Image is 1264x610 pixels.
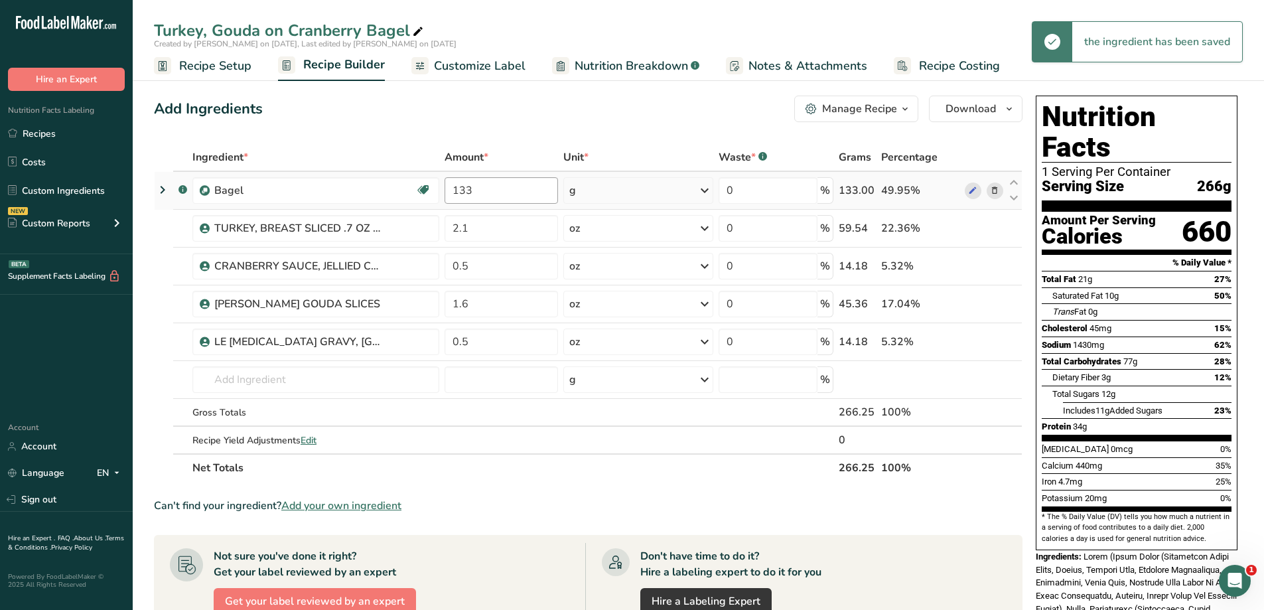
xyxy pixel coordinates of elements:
span: Notes & Attachments [748,57,867,75]
div: Turkey, Gouda on Cranberry Bagel [154,19,426,42]
a: Hire an Expert . [8,534,55,543]
div: oz [569,296,580,312]
iframe: Intercom live chat [1219,565,1251,597]
div: CRANBERRY SAUCE, JELLIED CANNED [214,258,380,274]
section: * The % Daily Value (DV) tells you how much a nutrient in a serving of food contributes to a dail... [1042,512,1231,544]
div: the ingredient has been saved [1072,22,1242,62]
div: oz [569,258,580,274]
a: Recipe Builder [278,50,385,82]
i: Trans [1052,307,1074,317]
th: Net Totals [190,453,836,481]
span: Ingredient [192,149,248,165]
div: 133.00 [839,183,877,198]
span: 20mg [1085,493,1107,503]
div: 17.04% [881,296,959,312]
div: 5.32% [881,258,959,274]
div: g [569,183,576,198]
span: 0% [1220,444,1231,454]
span: Potassium [1042,493,1083,503]
span: 3g [1101,372,1111,382]
div: Add Ingredients [154,98,263,120]
span: 12g [1101,389,1115,399]
span: 0mcg [1111,444,1133,454]
div: TURKEY, BREAST SLICED .7 OZ SMOKED COOKED REF [214,220,380,236]
div: Can't find your ingredient? [154,498,1022,514]
div: Gross Totals [192,406,439,419]
span: Serving Size [1042,179,1124,195]
div: 1 Serving Per Container [1042,165,1231,179]
div: Waste [719,149,767,165]
span: Total Carbohydrates [1042,356,1121,366]
th: 100% [878,453,962,481]
span: 266g [1197,179,1231,195]
span: Total Fat [1042,274,1076,284]
button: Manage Recipe [794,96,918,122]
div: LE [MEDICAL_DATA] GRAVY, [GEOGRAPHIC_DATA] GIBLET [214,334,380,350]
div: 22.36% [881,220,959,236]
div: [PERSON_NAME] GOUDA SLICES [214,296,380,312]
span: 62% [1214,340,1231,350]
div: 266.25 [839,404,877,420]
div: Calories [1042,227,1156,246]
span: 45mg [1089,323,1111,333]
span: Download [946,101,996,117]
span: Recipe Builder [303,56,385,74]
span: Ingredients: [1036,552,1082,562]
span: Fat [1052,307,1086,317]
span: 34g [1073,421,1087,431]
span: Nutrition Breakdown [575,57,688,75]
div: Manage Recipe [822,101,897,117]
div: Not sure you've done it right? Get your label reviewed by an expert [214,548,396,580]
div: Recipe Yield Adjustments [192,433,439,447]
span: 4.7mg [1058,477,1082,487]
section: % Daily Value * [1042,255,1231,271]
span: Sodium [1042,340,1071,350]
input: Add Ingredient [192,366,439,393]
img: Sub Recipe [200,186,210,196]
span: Edit [301,434,316,447]
span: Unit [563,149,589,165]
span: Recipe Costing [919,57,1000,75]
div: 59.54 [839,220,877,236]
span: Grams [839,149,871,165]
button: Download [929,96,1022,122]
div: 0 [839,432,877,448]
div: EN [97,465,125,481]
span: Get your label reviewed by an expert [225,593,405,609]
span: Includes Added Sugars [1063,406,1162,416]
div: Powered By FoodLabelMaker © 2025 All Rights Reserved [8,573,125,589]
div: 45.36 [839,296,877,312]
div: Bagel [214,183,380,198]
span: 10g [1105,291,1119,301]
span: Percentage [881,149,938,165]
span: 12% [1214,372,1231,382]
span: 21g [1078,274,1092,284]
a: Terms & Conditions . [8,534,124,552]
span: Saturated Fat [1052,291,1103,301]
span: 50% [1214,291,1231,301]
span: 23% [1214,406,1231,416]
a: Notes & Attachments [726,51,867,81]
div: oz [569,220,580,236]
span: 28% [1214,356,1231,366]
span: Add your own ingredient [281,498,401,514]
div: oz [569,334,580,350]
a: Recipe Setup [154,51,251,81]
button: Hire an Expert [8,68,125,91]
div: 14.18 [839,258,877,274]
span: 15% [1214,323,1231,333]
div: Amount Per Serving [1042,214,1156,227]
a: Privacy Policy [51,543,92,552]
div: 100% [881,404,959,420]
span: Dietary Fiber [1052,372,1099,382]
span: Cholesterol [1042,323,1088,333]
h1: Nutrition Facts [1042,102,1231,163]
span: 0% [1220,493,1231,503]
a: FAQ . [58,534,74,543]
span: Recipe Setup [179,57,251,75]
div: 14.18 [839,334,877,350]
span: 1430mg [1073,340,1104,350]
div: g [569,372,576,388]
div: 5.32% [881,334,959,350]
span: 25% [1216,477,1231,487]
